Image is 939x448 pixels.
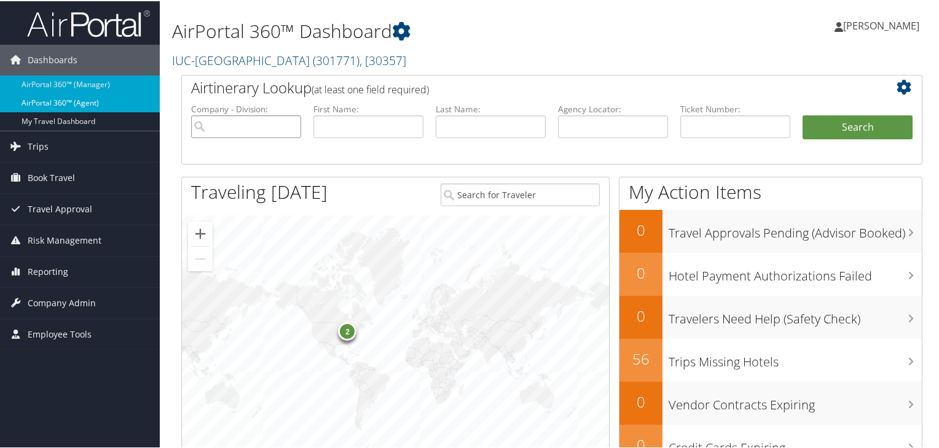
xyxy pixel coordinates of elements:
span: Dashboards [28,44,77,74]
h3: Hotel Payment Authorizations Failed [669,260,922,284]
label: Agency Locator: [558,102,668,114]
label: First Name: [313,102,423,114]
h1: Traveling [DATE] [191,178,328,204]
a: 0Hotel Payment Authorizations Failed [619,252,922,295]
button: Search [803,114,913,139]
span: (at least one field required) [312,82,429,95]
h2: 56 [619,347,662,368]
label: Company - Division: [191,102,301,114]
span: Employee Tools [28,318,92,349]
a: 0Travel Approvals Pending (Advisor Booked) [619,209,922,252]
a: 0Vendor Contracts Expiring [619,380,922,423]
a: [PERSON_NAME] [835,6,932,43]
span: Company Admin [28,287,96,317]
label: Ticket Number: [680,102,790,114]
h3: Travelers Need Help (Safety Check) [669,303,922,326]
button: Zoom in [188,220,213,245]
h2: Airtinerary Lookup [191,76,851,97]
span: Reporting [28,255,68,286]
h3: Trips Missing Hotels [669,346,922,369]
a: 0Travelers Need Help (Safety Check) [619,295,922,338]
h2: 0 [619,390,662,411]
a: 56Trips Missing Hotels [619,338,922,380]
span: [PERSON_NAME] [843,18,919,31]
h3: Travel Approvals Pending (Advisor Booked) [669,217,922,241]
div: 2 [338,320,356,339]
button: Zoom out [188,245,213,270]
h3: Vendor Contracts Expiring [669,389,922,412]
span: , [ 30357 ] [359,51,406,68]
span: Book Travel [28,161,75,192]
span: ( 301771 ) [313,51,359,68]
span: Trips [28,130,49,161]
label: Last Name: [436,102,546,114]
img: airportal-logo.png [27,8,150,37]
h1: My Action Items [619,178,922,204]
span: Travel Approval [28,193,92,223]
h2: 0 [619,218,662,239]
span: Risk Management [28,224,101,255]
a: IUC-[GEOGRAPHIC_DATA] [172,51,406,68]
input: Search for Traveler [441,182,600,205]
h1: AirPortal 360™ Dashboard [172,17,678,43]
h2: 0 [619,261,662,282]
h2: 0 [619,304,662,325]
